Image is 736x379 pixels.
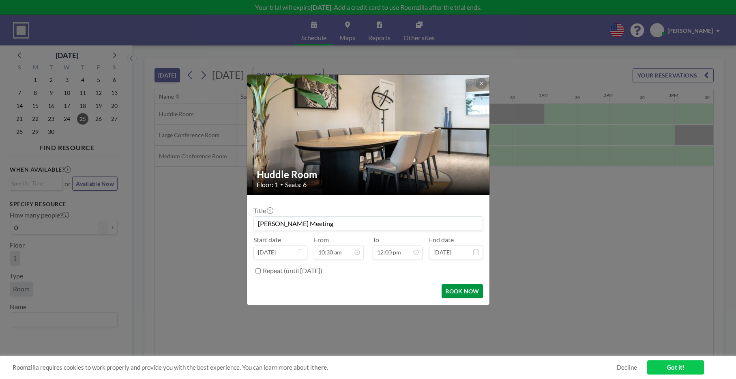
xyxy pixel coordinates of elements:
[257,168,481,181] h2: Huddle Room
[253,207,273,215] label: Title
[373,236,379,244] label: To
[367,239,369,256] span: -
[257,181,278,189] span: Floor: 1
[263,267,322,275] label: Repeat (until [DATE])
[285,181,307,189] span: Seats: 6
[13,364,617,371] span: Roomzilla requires cookies to work properly and provide you with the best experience. You can lea...
[314,364,328,371] a: here.
[247,54,490,216] img: 537.jpg
[429,236,454,244] label: End date
[280,181,283,187] span: •
[253,236,281,244] label: Start date
[314,236,329,244] label: From
[617,364,637,371] a: Decline
[647,360,704,375] a: Got it!
[254,217,483,230] input: Aidan's reservation
[442,284,483,298] button: BOOK NOW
